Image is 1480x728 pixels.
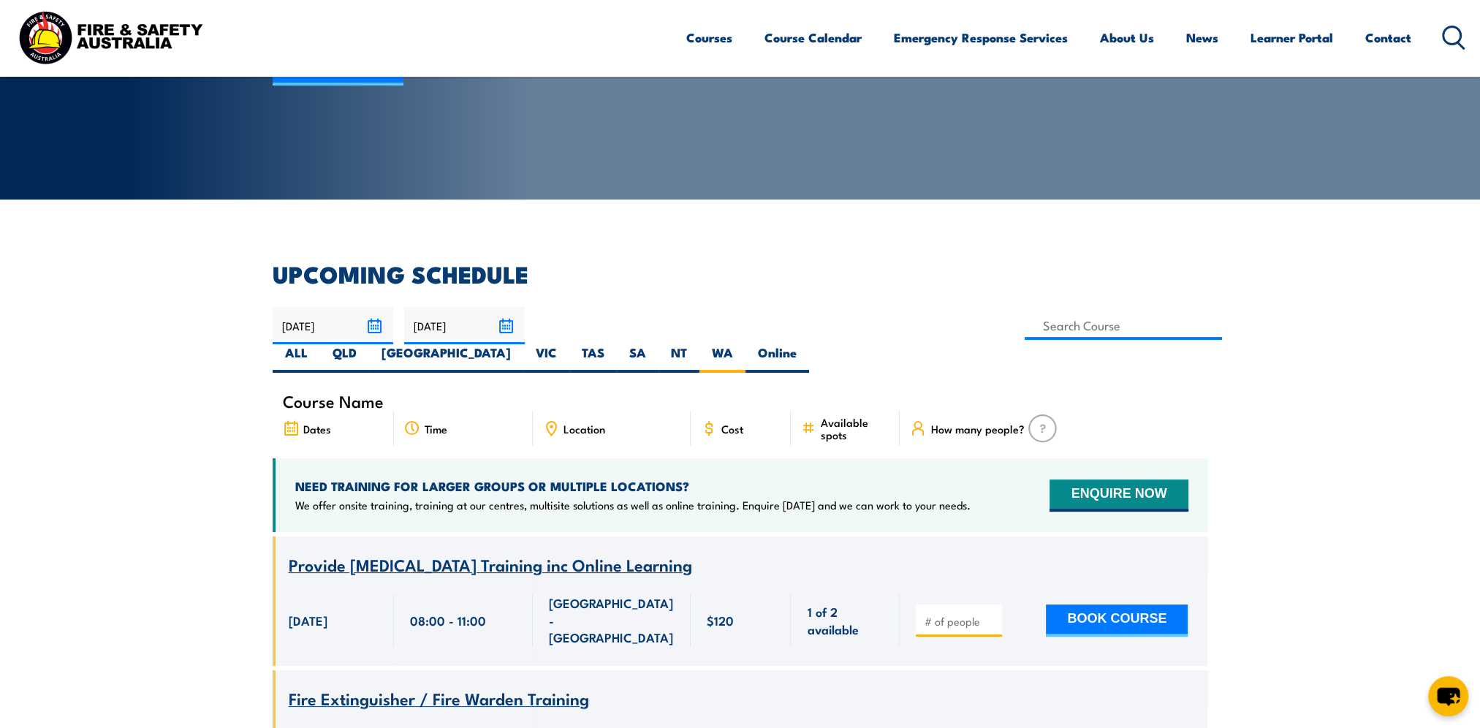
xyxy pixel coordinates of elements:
label: SA [617,344,659,373]
label: QLD [320,344,369,373]
p: We offer onsite training, training at our centres, multisite solutions as well as online training... [295,498,971,512]
span: [DATE] [289,612,327,629]
a: Fire Extinguisher / Fire Warden Training [289,690,589,708]
input: From date [273,307,393,344]
a: News [1186,18,1218,57]
button: BOOK COURSE [1046,604,1188,637]
label: VIC [523,344,569,373]
button: chat-button [1428,676,1468,716]
label: TAS [569,344,617,373]
a: Provide [MEDICAL_DATA] Training inc Online Learning [289,556,692,575]
span: Cost [721,422,743,435]
input: # of people [924,614,997,629]
span: How many people? [930,422,1024,435]
a: Contact [1365,18,1411,57]
span: Time [425,422,447,435]
a: About Us [1100,18,1154,57]
span: 1 of 2 available [807,603,884,637]
span: $120 [707,612,734,629]
label: WA [699,344,745,373]
button: ENQUIRE NOW [1050,479,1188,512]
input: To date [404,307,525,344]
label: [GEOGRAPHIC_DATA] [369,344,523,373]
span: Provide [MEDICAL_DATA] Training inc Online Learning [289,552,692,577]
span: Course Name [283,395,384,407]
span: Available spots [820,416,889,441]
span: Fire Extinguisher / Fire Warden Training [289,686,589,710]
h2: UPCOMING SCHEDULE [273,263,1208,284]
input: Search Course [1025,311,1223,340]
h4: NEED TRAINING FOR LARGER GROUPS OR MULTIPLE LOCATIONS? [295,478,971,494]
a: Courses [686,18,732,57]
a: Learner Portal [1251,18,1333,57]
span: Dates [303,422,331,435]
span: 08:00 - 11:00 [410,612,486,629]
label: Online [745,344,809,373]
a: Course Calendar [764,18,862,57]
label: ALL [273,344,320,373]
span: Location [563,422,605,435]
label: NT [659,344,699,373]
a: Emergency Response Services [894,18,1068,57]
span: [GEOGRAPHIC_DATA] - [GEOGRAPHIC_DATA] [549,594,675,645]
